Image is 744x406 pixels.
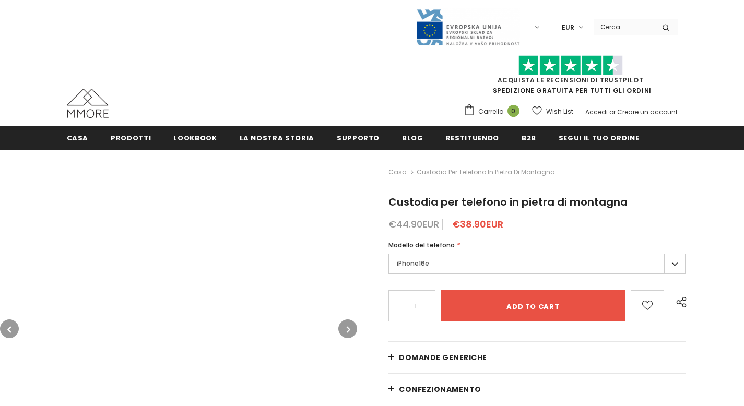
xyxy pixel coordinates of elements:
[559,133,639,143] span: Segui il tuo ordine
[559,126,639,149] a: Segui il tuo ordine
[240,133,314,143] span: La nostra storia
[452,218,503,231] span: €38.90EUR
[416,8,520,46] img: Javni Razpis
[240,126,314,149] a: La nostra storia
[446,133,499,143] span: Restituendo
[337,133,380,143] span: supporto
[441,290,625,321] input: Add to cart
[417,166,555,178] span: Custodia per telefono in pietra di montagna
[67,89,109,118] img: Casi MMORE
[388,342,686,373] a: Domande generiche
[464,60,678,95] span: SPEDIZIONE GRATUITA PER TUTTI GLI ORDINI
[399,384,481,395] span: CONFEZIONAMENTO
[416,22,520,31] a: Javni Razpis
[464,104,525,120] a: Carrello 0
[594,19,654,34] input: Search Site
[518,55,623,76] img: Fidati di Pilot Stars
[67,133,89,143] span: Casa
[111,133,151,143] span: Prodotti
[546,106,573,117] span: Wish List
[522,133,536,143] span: B2B
[478,106,503,117] span: Carrello
[388,374,686,405] a: CONFEZIONAMENTO
[67,126,89,149] a: Casa
[532,102,573,121] a: Wish List
[388,254,686,274] label: iPhone16e
[609,108,616,116] span: or
[446,126,499,149] a: Restituendo
[388,241,455,249] span: Modello del telefono
[402,133,423,143] span: Blog
[173,133,217,143] span: Lookbook
[111,126,151,149] a: Prodotti
[507,105,519,117] span: 0
[617,108,678,116] a: Creare un account
[337,126,380,149] a: supporto
[498,76,644,85] a: Acquista le recensioni di TrustPilot
[402,126,423,149] a: Blog
[388,195,628,209] span: Custodia per telefono in pietra di montagna
[173,126,217,149] a: Lookbook
[522,126,536,149] a: B2B
[388,218,439,231] span: €44.90EUR
[562,22,574,33] span: EUR
[399,352,487,363] span: Domande generiche
[585,108,608,116] a: Accedi
[388,166,407,178] a: Casa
